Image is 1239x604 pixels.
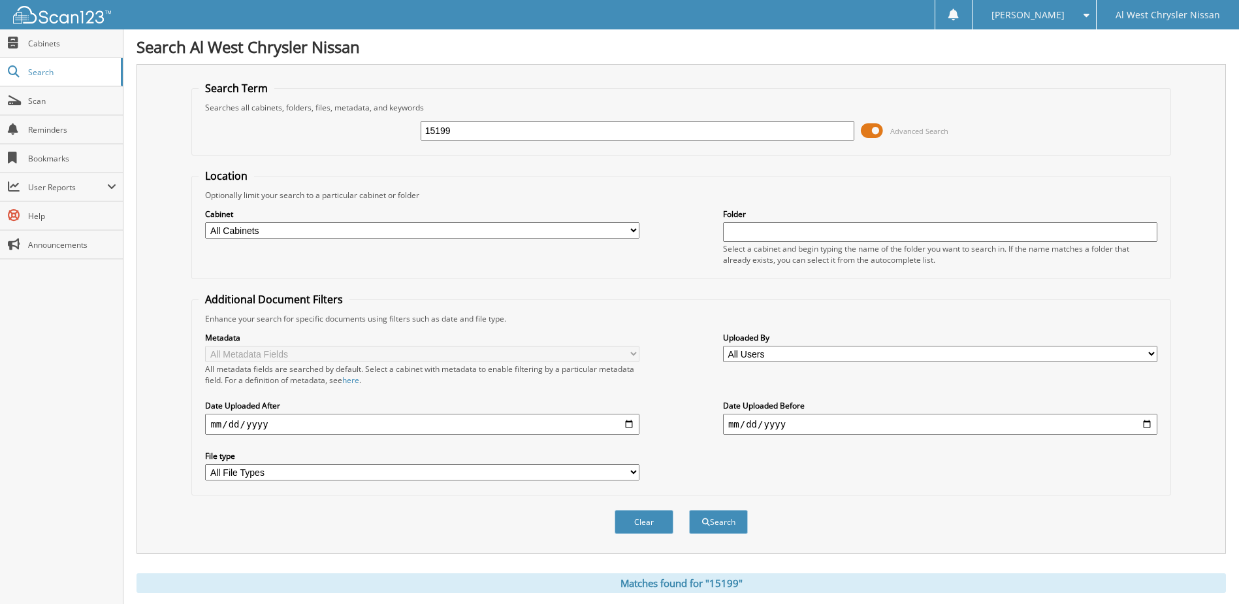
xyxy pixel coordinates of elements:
[723,400,1157,411] label: Date Uploaded Before
[199,292,349,307] legend: Additional Document Filters
[199,190,1163,201] div: Optionally limit your search to a particular cabinet or folder
[723,243,1157,265] div: Select a cabinet and begin typing the name of the folder you want to search in. If the name match...
[205,414,639,435] input: start
[199,169,254,183] legend: Location
[723,414,1157,435] input: end
[137,36,1226,58] h1: Search Al West Chrysler Nissan
[137,573,1226,593] div: Matches found for "15199"
[199,102,1163,113] div: Searches all cabinets, folders, files, metadata, and keywords
[723,332,1157,343] label: Uploaded By
[723,209,1157,220] label: Folder
[199,313,1163,324] div: Enhance your search for specific documents using filters such as date and file type.
[13,6,111,24] img: scan123-logo-white.svg
[28,95,116,107] span: Scan
[890,126,948,136] span: Advanced Search
[342,375,359,386] a: here
[1116,11,1220,19] span: Al West Chrysler Nissan
[28,38,116,49] span: Cabinets
[28,210,116,222] span: Help
[28,239,116,250] span: Announcements
[199,81,274,95] legend: Search Term
[205,332,639,343] label: Metadata
[28,182,107,193] span: User Reports
[205,363,639,386] div: All metadata fields are searched by default. Select a cabinet with metadata to enable filtering b...
[28,153,116,164] span: Bookmarks
[205,209,639,220] label: Cabinet
[205,400,639,411] label: Date Uploaded After
[28,124,116,135] span: Reminders
[28,67,114,78] span: Search
[615,510,673,534] button: Clear
[689,510,748,534] button: Search
[205,450,639,461] label: File type
[991,11,1065,19] span: [PERSON_NAME]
